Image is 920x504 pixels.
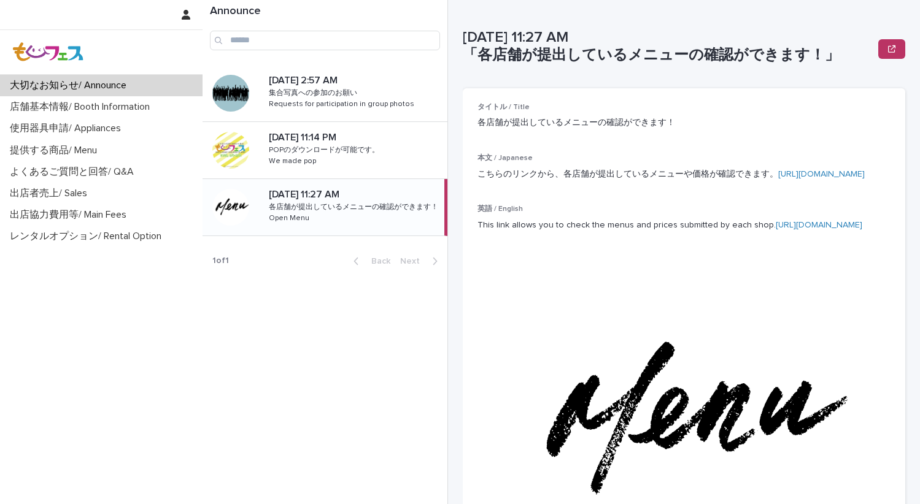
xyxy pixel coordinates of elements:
p: 1 of 1 [203,246,239,276]
p: こちらのリンクから、各店舗が提出しているメニューや価格が確認できます。 [477,168,891,181]
span: Back [364,257,390,265]
a: [URL][DOMAIN_NAME] [778,170,865,178]
p: 大切なお知らせ/ Announce [5,80,136,91]
h1: Announce [210,5,440,18]
p: [DATE] 2:57 AM [269,72,340,86]
p: 使用器具申請/ Appliances [5,123,131,134]
span: 英語 / English [477,205,523,213]
p: 出店者売上/ Sales [5,188,97,199]
p: よくあるご質問と回答/ Q&A [5,166,144,178]
p: We made pop [269,155,319,166]
p: [DATE] 11:27 AM [269,186,342,200]
p: This link allows you to check the menus and prices submitted by each shop. [477,219,891,232]
p: 集合写真への参加のお願い [269,86,360,97]
input: Search [210,31,440,50]
p: 提供する商品/ Menu [5,145,107,156]
p: 各店舗が提出しているメニューの確認ができます！ [477,116,891,129]
button: Next [395,256,447,267]
p: Requests for participation in group photos [269,97,417,109]
p: 出店協力費用等/ Main Fees [5,209,136,221]
p: [DATE] 11:27 AM 「各店舗が提出しているメニューの確認ができます！」 [463,29,873,64]
p: [DATE] 11:14 PM [269,129,339,143]
img: Z8gcrWHQVC4NX3Wf4olx [10,40,87,64]
p: 各店舗が提出しているメニューの確認ができます！ [269,200,441,212]
a: [DATE] 2:57 AM[DATE] 2:57 AM 集合写真への参加のお願い集合写真への参加のお願い Requests for participation in group photosR... [203,65,447,122]
p: レンタルオプション/ Rental Option [5,231,171,242]
a: [URL][DOMAIN_NAME] [776,221,862,229]
span: Next [400,257,427,265]
p: POPのダウンロードが可能です。 [269,143,382,155]
span: タイトル / Title [477,104,530,111]
button: Back [344,256,395,267]
a: [DATE] 11:14 PM[DATE] 11:14 PM POPのダウンロードが可能です。POPのダウンロードが可能です。 We made popWe made pop [203,122,447,179]
p: 店舗基本情報/ Booth Information [5,101,160,113]
a: [DATE] 11:27 AM[DATE] 11:27 AM 各店舗が提出しているメニューの確認ができます！各店舗が提出しているメニューの確認ができます！ Open MenuOpen Menu [203,179,447,236]
p: Open Menu [269,212,312,223]
span: 本文 / Japanese [477,155,533,162]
